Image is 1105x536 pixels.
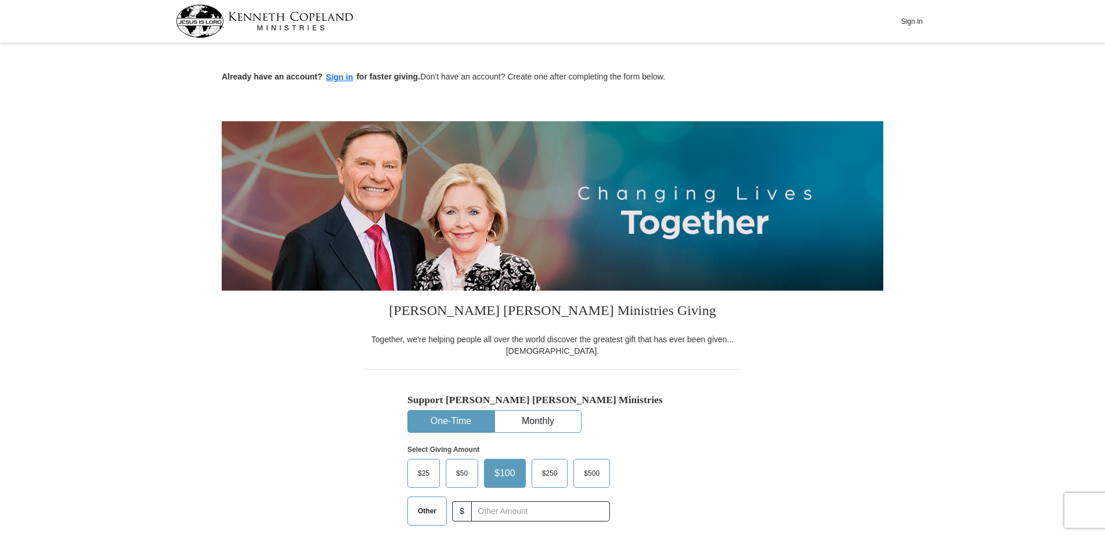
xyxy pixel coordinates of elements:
button: Sign In [894,12,929,30]
button: Sign in [323,71,357,84]
button: One-Time [408,411,494,432]
div: Together, we're helping people all over the world discover the greatest gift that has ever been g... [364,334,741,357]
input: Other Amount [471,501,610,521]
span: Other [412,502,442,520]
img: kcm-header-logo.svg [176,5,353,38]
strong: Select Giving Amount [407,446,479,454]
span: $250 [536,465,564,482]
h3: [PERSON_NAME] [PERSON_NAME] Ministries Giving [364,291,741,334]
span: $50 [450,465,474,482]
span: $25 [412,465,435,482]
button: Monthly [495,411,581,432]
span: $500 [578,465,605,482]
strong: Already have an account? for faster giving. [222,72,420,81]
span: $100 [489,465,521,482]
p: Don't have an account? Create one after completing the form below. [222,71,883,84]
h5: Support [PERSON_NAME] [PERSON_NAME] Ministries [407,394,698,406]
span: $ [452,501,472,521]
